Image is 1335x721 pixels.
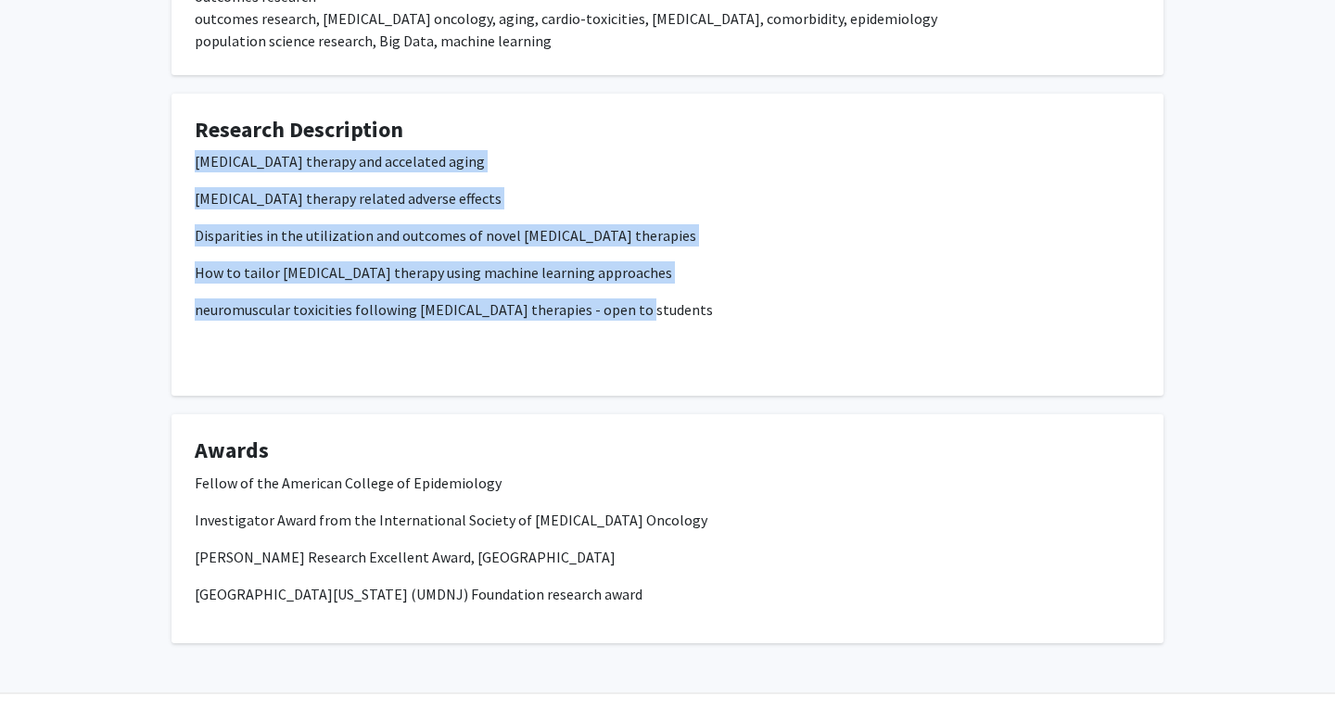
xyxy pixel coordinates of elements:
p: [MEDICAL_DATA] therapy and accelated aging [195,150,1140,172]
p: [MEDICAL_DATA] therapy related adverse effects [195,187,1140,209]
p: Investigator Award from the International Society of [MEDICAL_DATA] Oncology [195,509,1140,531]
p: [PERSON_NAME] Research Excellent Award, [GEOGRAPHIC_DATA] [195,546,1140,568]
span: How to tailor [MEDICAL_DATA] therapy using machine learning approaches [195,263,672,282]
h4: Awards [195,437,1140,464]
h4: Research Description [195,117,1140,144]
p: Fellow of the American College of Epidemiology [195,472,1140,494]
p: [GEOGRAPHIC_DATA][US_STATE] (UMDNJ) Foundation research award [195,583,1140,605]
p: neuromuscular toxicities following [MEDICAL_DATA] therapies - open to students [195,298,1140,321]
p: Disparities in the utilization and outcomes of novel [MEDICAL_DATA] therapies [195,224,1140,247]
iframe: Chat [14,638,79,707]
